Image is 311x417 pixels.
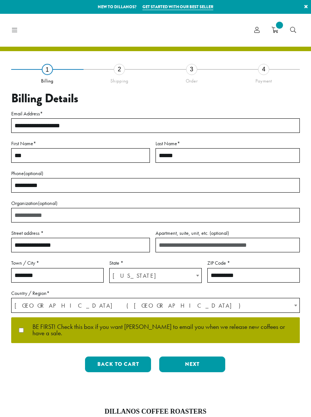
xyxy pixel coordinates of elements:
[11,228,150,238] label: Street address
[11,91,300,106] h3: Billing Details
[11,298,300,313] span: Country / Region
[6,408,305,416] h4: Dillanos Coffee Roasters
[11,139,150,148] label: First Name
[24,170,43,177] span: (optional)
[11,199,300,208] label: Organization
[25,324,293,337] span: BE FIRST! Check this box if you want [PERSON_NAME] to email you when we release new coffees or ha...
[284,24,302,36] a: Search
[109,268,202,283] span: State
[11,109,300,118] label: Email Address
[114,64,125,75] div: 2
[11,258,104,268] label: Town / City
[207,258,300,268] label: ZIP Code
[109,258,202,268] label: State
[38,200,57,206] span: (optional)
[42,64,53,75] div: 1
[85,357,151,372] button: Back to cart
[18,328,25,333] input: BE FIRST! Check this box if you want [PERSON_NAME] to email you when we release new coffees or ha...
[84,75,156,84] div: Shipping
[210,230,229,236] span: (optional)
[186,64,197,75] div: 3
[142,4,213,10] a: Get started with our best seller
[155,75,228,84] div: Order
[155,228,300,238] label: Apartment, suite, unit, etc.
[110,268,201,283] span: Washington
[258,64,269,75] div: 4
[228,75,300,84] div: Payment
[159,357,225,372] button: Next
[12,298,299,313] span: United States (US)
[155,139,300,148] label: Last Name
[11,75,84,84] div: Billing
